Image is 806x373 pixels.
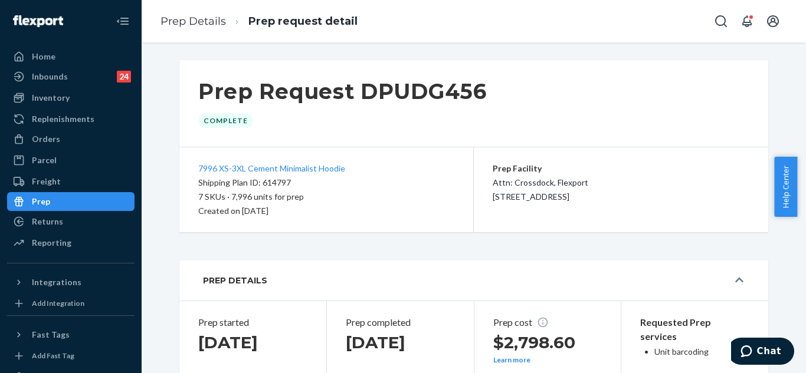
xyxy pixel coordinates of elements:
[493,355,530,365] button: Learn more
[493,315,602,329] p: Prep cost
[7,325,135,344] button: Fast Tags
[640,315,749,344] p: Requested Prep services
[7,130,135,148] a: Orders
[7,273,135,292] button: Integrations
[7,47,135,66] a: Home
[7,151,135,170] a: Parcel
[7,88,135,107] a: Inventory
[160,15,226,28] a: Prep Details
[493,177,588,202] span: Attn: Crossdock, Flexport [STREET_ADDRESS]
[32,216,63,227] div: Returns
[198,204,454,218] div: Created on [DATE]
[7,233,135,252] a: Reporting
[179,260,768,301] button: Prep Details
[346,332,455,353] h2: [DATE]
[198,176,454,190] div: Shipping Plan ID: 614797
[761,9,785,33] button: Open account menu
[7,349,135,363] a: Add Fast Tag
[7,212,135,231] a: Returns
[32,351,74,361] div: Add Fast Tag
[32,329,70,341] div: Fast Tags
[198,190,454,204] div: 7 SKUs · 7,996 units for prep
[7,296,135,311] a: Add Integration
[198,332,307,353] h2: [DATE]
[151,4,367,39] ol: breadcrumbs
[32,51,55,62] div: Home
[32,133,60,145] div: Orders
[203,275,267,286] p: Prep Details
[7,192,135,211] a: Prep
[198,79,487,104] h1: Prep Request DPUDG456
[117,71,131,82] div: 24
[32,276,81,288] div: Integrations
[198,163,345,173] a: 7996 XS-3XL Cement Minimalist Hoodie
[32,176,61,187] div: Freight
[32,298,84,308] div: Add Integration
[493,332,602,353] h1: $2,798.60
[774,157,797,217] button: Help Center
[32,196,50,207] div: Prep
[346,315,455,329] header: Prep completed
[7,67,135,86] a: Inbounds24
[32,92,70,104] div: Inventory
[709,9,733,33] button: Open Search Box
[13,15,63,27] img: Flexport logo
[32,154,57,166] div: Parcel
[198,315,307,329] header: Prep started
[7,110,135,128] a: Replenishments
[32,113,94,125] div: Replenishments
[198,113,253,128] div: Complete
[7,172,135,191] a: Freight
[735,9,759,33] button: Open notifications
[654,346,749,358] p: Unit barcoding
[32,237,71,249] div: Reporting
[32,71,68,82] div: Inbounds
[731,338,794,367] iframe: Opens a widget where you can chat to one of our agents
[111,9,135,33] button: Close Navigation
[493,161,588,176] p: Prep Facility
[248,15,358,28] a: Prep request detail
